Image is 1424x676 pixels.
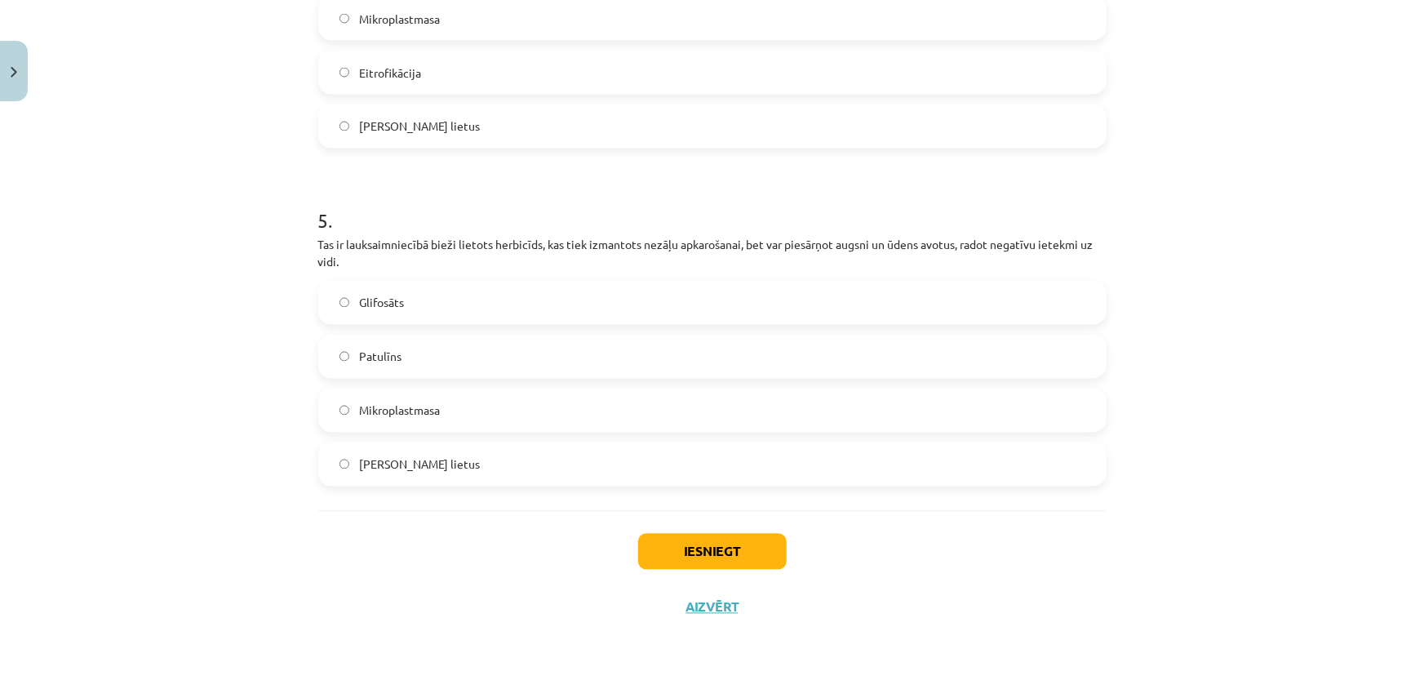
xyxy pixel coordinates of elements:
span: Glifosāts [359,295,404,312]
span: Mikroplastmasa [359,402,440,420]
input: Mikroplastmasa [339,14,350,24]
input: Patulīns [339,352,350,362]
span: Eitrofikācija [359,64,421,82]
button: Aizvērt [681,599,743,616]
input: [PERSON_NAME] lietus [339,122,350,132]
h1: 5 . [318,181,1107,232]
span: [PERSON_NAME] lietus [359,456,480,474]
input: Glifosāts [339,298,350,309]
input: Mikroplastmasa [339,406,350,416]
p: Tas ir lauksaimniecībā bieži lietots herbicīds, kas tiek izmantots nezāļu apkarošanai, bet var pi... [318,237,1107,271]
button: Iesniegt [638,534,787,570]
input: [PERSON_NAME] lietus [339,460,350,470]
span: Mikroplastmasa [359,11,440,28]
img: icon-close-lesson-0947bae3869378f0d4975bcd49f059093ad1ed9edebbc8119c70593378902aed.svg [11,67,17,78]
span: Patulīns [359,349,401,366]
span: [PERSON_NAME] lietus [359,118,480,136]
input: Eitrofikācija [339,68,350,78]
